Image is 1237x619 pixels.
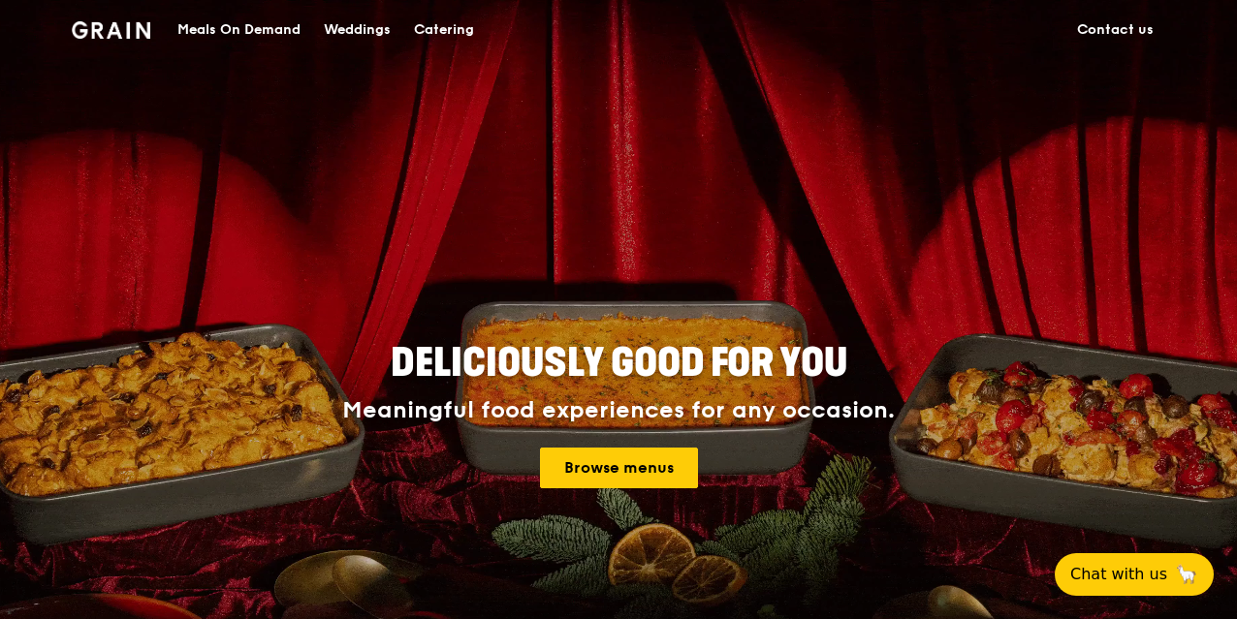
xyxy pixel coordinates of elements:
a: Weddings [312,1,402,59]
span: Deliciously good for you [391,340,847,387]
span: Chat with us [1070,563,1167,586]
a: Browse menus [540,448,698,488]
div: Weddings [324,1,391,59]
div: Meaningful food experiences for any occasion. [270,397,967,424]
div: Catering [414,1,474,59]
span: 🦙 [1175,563,1198,586]
a: Contact us [1065,1,1165,59]
a: Catering [402,1,486,59]
div: Meals On Demand [177,1,301,59]
button: Chat with us🦙 [1055,553,1214,596]
img: Grain [72,21,150,39]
